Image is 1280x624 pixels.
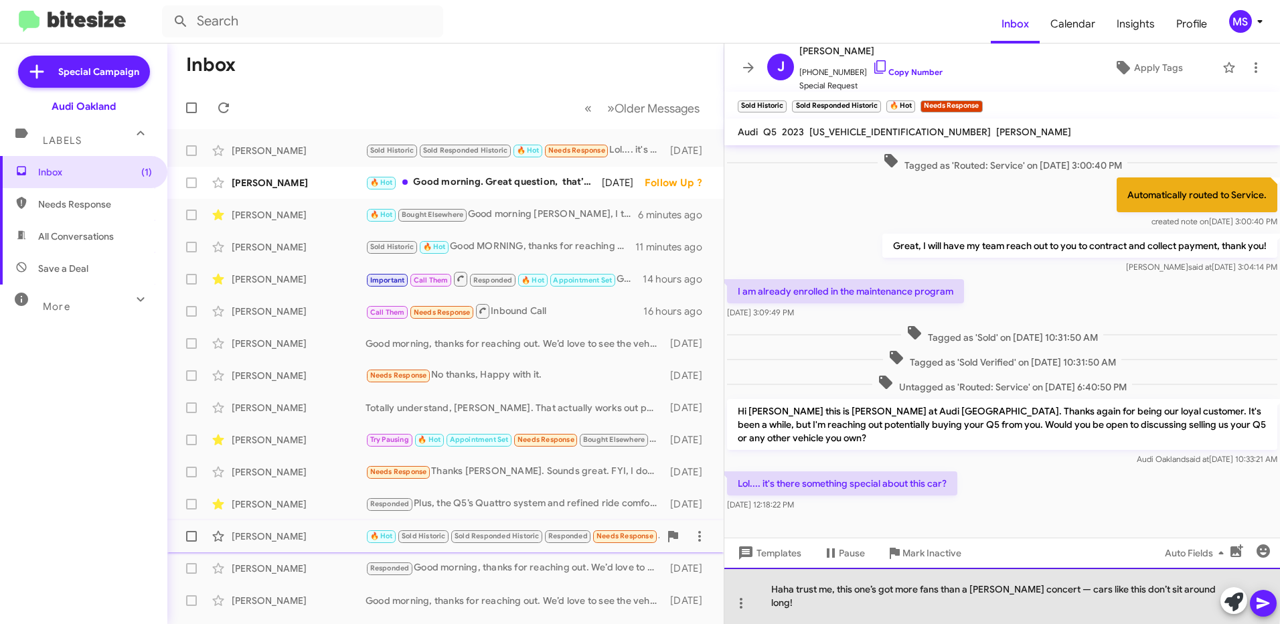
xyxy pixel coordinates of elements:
[763,126,777,138] span: Q5
[423,146,508,155] span: Sold Responded Historic
[664,594,713,607] div: [DATE]
[727,279,964,303] p: I am already enrolled in the maintenance program
[18,56,150,88] a: Special Campaign
[38,262,88,275] span: Save a Deal
[635,240,713,254] div: 11 minutes ago
[664,401,713,414] div: [DATE]
[602,176,645,189] div: [DATE]
[553,276,612,285] span: Appointment Set
[878,153,1127,172] span: Tagged as 'Routed: Service' on [DATE] 3:00:40 PM
[1134,56,1183,80] span: Apply Tags
[370,564,410,572] span: Responded
[664,562,713,575] div: [DATE]
[724,568,1280,624] div: Haha trust me, this one’s got more fans than a [PERSON_NAME] concert — cars like this don’t sit a...
[1229,10,1252,33] div: MS
[370,499,410,508] span: Responded
[414,308,471,317] span: Needs Response
[921,100,982,112] small: Needs Response
[366,207,638,222] div: Good morning [PERSON_NAME], I totally understand, that’s a strong offer from Polestar, and I resp...
[1040,5,1106,44] a: Calendar
[809,126,991,138] span: [US_VEHICLE_IDENTIFICATION_NUMBER]
[58,65,139,78] span: Special Campaign
[455,532,540,540] span: Sold Responded Historic
[584,100,592,116] span: «
[186,54,236,76] h1: Inbox
[777,56,785,78] span: J
[402,210,463,219] span: Bought Elsewhere
[370,210,393,219] span: 🔥 Hot
[1106,5,1166,44] a: Insights
[735,541,801,565] span: Templates
[738,100,787,112] small: Sold Historic
[232,369,366,382] div: [PERSON_NAME]
[370,435,409,444] span: Try Pausing
[664,369,713,382] div: [DATE]
[664,144,713,157] div: [DATE]
[1154,541,1240,565] button: Auto Fields
[548,146,605,155] span: Needs Response
[232,530,366,543] div: [PERSON_NAME]
[664,465,713,479] div: [DATE]
[370,308,405,317] span: Call Them
[232,433,366,447] div: [PERSON_NAME]
[43,135,82,147] span: Labels
[872,67,943,77] a: Copy Number
[366,270,643,287] div: Good afternoon Tecleab. Thank you for that information. I wanted to check in and see if you did s...
[370,467,427,476] span: Needs Response
[38,198,152,211] span: Needs Response
[792,100,880,112] small: Sold Responded Historic
[643,272,713,286] div: 14 hours ago
[548,532,588,540] span: Responded
[370,371,427,380] span: Needs Response
[232,208,366,222] div: [PERSON_NAME]
[232,176,366,189] div: [PERSON_NAME]
[727,307,794,317] span: [DATE] 3:09:49 PM
[664,433,713,447] div: [DATE]
[366,337,664,350] div: Good morning, thanks for reaching out. We’d love to see the vehicle in person to give the most ac...
[1166,5,1218,44] span: Profile
[901,325,1103,344] span: Tagged as 'Sold' on [DATE] 10:31:50 AM
[1165,541,1229,565] span: Auto Fields
[366,560,664,576] div: Good morning, thanks for reaching out. We’d love to see the vehicle in person to give the most ac...
[645,176,713,189] div: Follow Up ?
[882,234,1277,258] p: Great, I will have my team reach out to you to contract and collect payment, thank you!
[812,541,876,565] button: Pause
[1188,262,1212,272] span: said at
[876,541,972,565] button: Mark Inactive
[370,242,414,251] span: Sold Historic
[366,496,664,512] div: Plus, the Q5’s Quattro system and refined ride comfort make it a perfect all rounder for both dai...
[366,303,643,319] div: Inbound Call
[839,541,865,565] span: Pause
[727,471,957,495] p: Lol.... it's there something special about this car?
[991,5,1040,44] a: Inbox
[366,432,664,447] div: Thank you kindly Mujib. You'll hear from me again, love cars! Haha
[799,79,943,92] span: Special Request
[643,305,713,318] div: 16 hours ago
[1117,177,1277,212] p: Automatically routed to Service.
[1218,10,1265,33] button: MS
[38,165,152,179] span: Inbox
[799,43,943,59] span: [PERSON_NAME]
[232,272,366,286] div: [PERSON_NAME]
[366,401,664,414] div: Totally understand, [PERSON_NAME]. That actually works out perfectly, most of our customers who a...
[1126,262,1277,272] span: [PERSON_NAME] [DATE] 3:04:14 PM
[727,499,794,510] span: [DATE] 12:18:22 PM
[232,594,366,607] div: [PERSON_NAME]
[366,594,664,607] div: Good morning, thanks for reaching out. We’d love to see the vehicle in person to give the most ac...
[366,239,635,254] div: Good MORNING, thanks for reaching out. We’d love to see the vehicle in person to give the most ac...
[232,401,366,414] div: [PERSON_NAME]
[883,349,1121,369] span: Tagged as 'Sold Verified' on [DATE] 10:31:50 AM
[450,435,509,444] span: Appointment Set
[43,301,70,313] span: More
[576,94,600,122] button: Previous
[402,532,446,540] span: Sold Historic
[366,175,602,190] div: Good morning. Great question, that’s exactly what I’d love to show you. Come by and let’s find so...
[232,240,366,254] div: [PERSON_NAME]
[615,101,700,116] span: Older Messages
[370,532,393,540] span: 🔥 Hot
[522,276,544,285] span: 🔥 Hot
[517,435,574,444] span: Needs Response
